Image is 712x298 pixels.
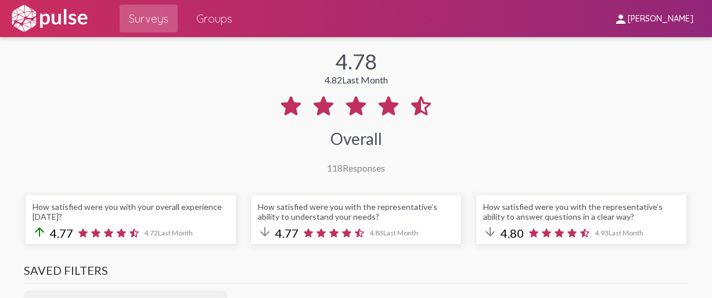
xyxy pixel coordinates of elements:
[33,202,229,221] div: How satisfied were you with your overall experience [DATE]?
[628,14,693,24] span: [PERSON_NAME]
[275,226,299,240] span: 4.77
[605,8,703,29] button: [PERSON_NAME]
[120,5,178,32] a: Surveys
[196,8,232,29] span: Groups
[614,12,628,26] mat-icon: person
[483,225,497,239] mat-icon: arrow_downward
[9,4,89,33] img: white-logo.svg
[33,225,46,239] mat-icon: arrow_upward
[258,202,454,221] div: How satisfied were you with the representative’s ability to understand your needs?
[158,228,193,237] span: Last Month
[383,228,418,237] span: Last Month
[330,129,382,148] div: Overall
[50,226,73,240] span: 4.77
[187,5,242,32] a: Groups
[501,226,524,240] span: 4.80
[483,202,679,221] div: How satisfied were you with the representative’s ability to answer questions in a clear way?
[369,228,418,237] span: 4.83
[609,228,643,237] span: Last Month
[258,225,272,239] mat-icon: arrow_downward
[327,162,343,173] span: 118
[325,74,388,85] div: 4.82
[342,74,388,85] span: Last Month
[24,263,689,284] h3: Saved Filters
[129,8,168,29] span: Surveys
[327,162,385,173] div: Responses
[595,228,643,237] span: 4.93
[336,49,377,74] div: 4.78
[144,228,193,237] span: 4.72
